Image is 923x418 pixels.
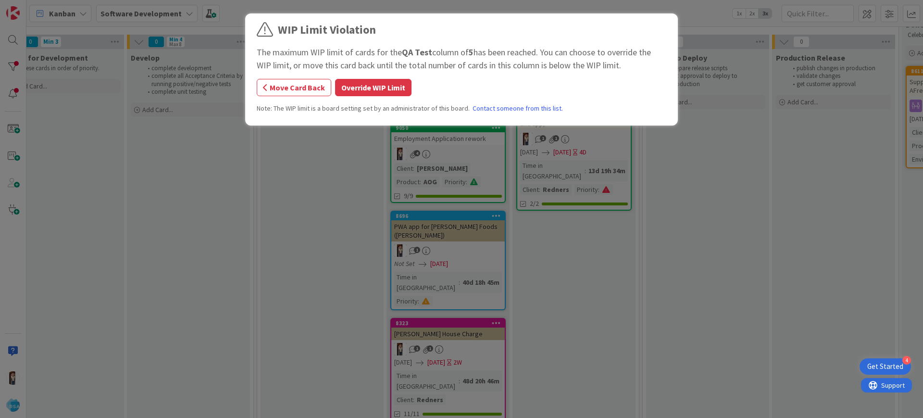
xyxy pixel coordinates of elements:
button: Move Card Back [257,79,331,96]
button: Override WIP Limit [335,79,412,96]
div: Note: The WIP limit is a board setting set by an administrator of this board. [257,103,666,114]
div: WIP Limit Violation [278,21,376,38]
div: Get Started [867,362,903,371]
span: Support [20,1,44,13]
b: 5 [469,47,474,58]
div: Open Get Started checklist, remaining modules: 4 [860,358,911,375]
div: 4 [902,356,911,365]
a: Contact someone from this list. [473,103,563,114]
div: The maximum WIP limit of cards for the column of has been reached. You can choose to override the... [257,46,666,72]
b: QA Test [402,47,432,58]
